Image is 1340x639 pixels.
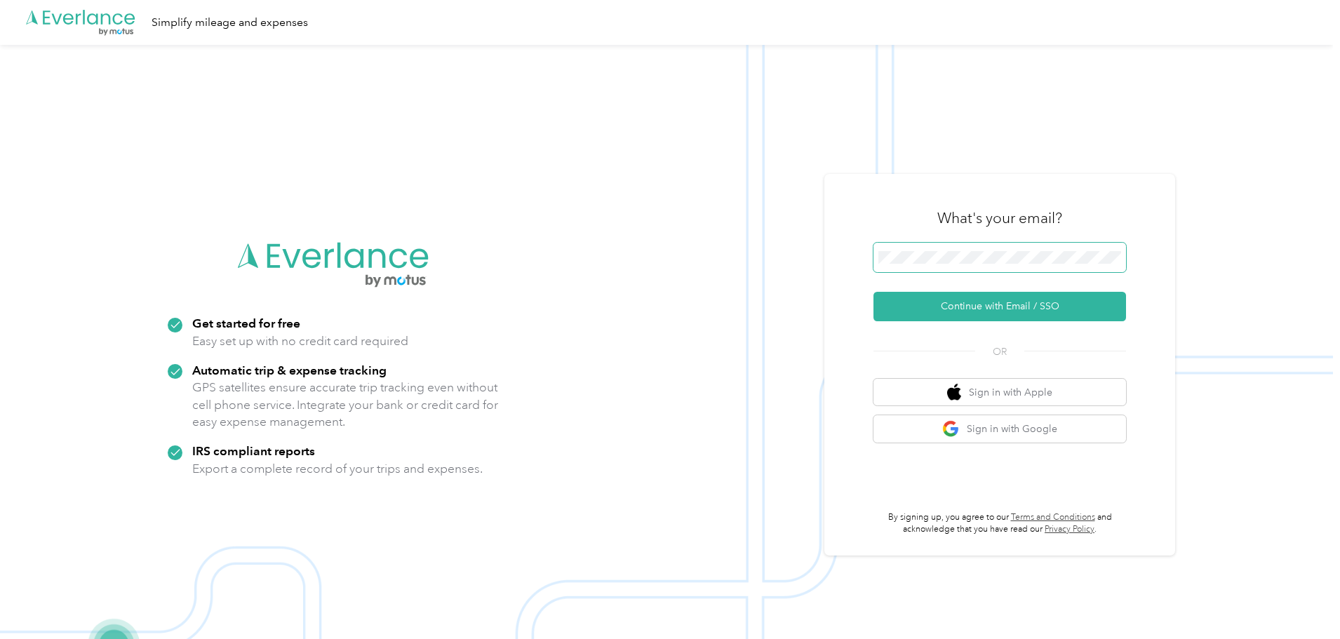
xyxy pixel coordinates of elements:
[192,363,387,377] strong: Automatic trip & expense tracking
[192,379,499,431] p: GPS satellites ensure accurate trip tracking even without cell phone service. Integrate your bank...
[873,415,1126,443] button: google logoSign in with Google
[937,208,1062,228] h3: What's your email?
[192,443,315,458] strong: IRS compliant reports
[192,460,483,478] p: Export a complete record of your trips and expenses.
[975,344,1024,359] span: OR
[192,316,300,330] strong: Get started for free
[873,379,1126,406] button: apple logoSign in with Apple
[192,332,408,350] p: Easy set up with no credit card required
[1011,512,1095,523] a: Terms and Conditions
[873,292,1126,321] button: Continue with Email / SSO
[152,14,308,32] div: Simplify mileage and expenses
[873,511,1126,536] p: By signing up, you agree to our and acknowledge that you have read our .
[1045,524,1094,534] a: Privacy Policy
[942,420,960,438] img: google logo
[947,384,961,401] img: apple logo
